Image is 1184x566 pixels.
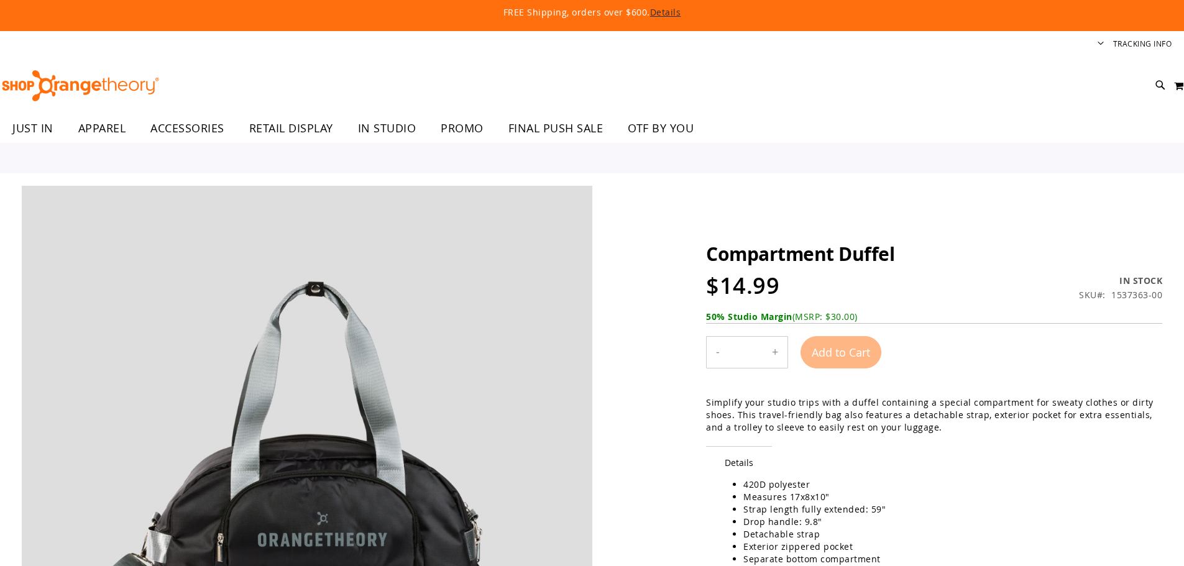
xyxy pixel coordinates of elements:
span: IN STUDIO [358,114,416,142]
div: Simplify your studio trips with a duffel containing a special compartment for sweaty clothes or d... [706,396,1162,434]
strong: SKU [1079,289,1106,301]
li: 420D polyester [743,478,1150,491]
div: Availability [1079,275,1162,287]
span: OTF BY YOU [628,114,694,142]
span: RETAIL DISPLAY [249,114,333,142]
a: RETAIL DISPLAY [237,114,346,143]
li: Strap length fully extended: 59" [743,503,1150,516]
span: Details [706,446,772,478]
span: JUST IN [12,114,53,142]
button: Decrease product quantity [707,337,729,368]
a: FINAL PUSH SALE [496,114,616,143]
li: Detachable strap [743,528,1150,541]
input: Product quantity [729,337,763,367]
button: Increase product quantity [763,337,787,368]
span: APPAREL [78,114,126,142]
p: FREE Shipping, orders over $600. [219,6,965,19]
span: $14.99 [706,270,779,301]
b: 50% Studio Margin [706,311,792,322]
a: IN STUDIO [346,114,429,143]
span: PROMO [441,114,484,142]
span: ACCESSORIES [150,114,224,142]
li: Separate bottom compartment [743,553,1150,565]
li: Exterior zippered pocket [743,541,1150,553]
button: Account menu [1098,39,1104,50]
a: APPAREL [66,114,139,143]
div: 1537363-00 [1111,289,1162,301]
span: FINAL PUSH SALE [508,114,603,142]
a: ACCESSORIES [138,114,237,142]
a: OTF BY YOU [615,114,706,143]
li: Measures 17x8x10" [743,491,1150,503]
a: Details [650,6,681,18]
li: Drop handle: 9.8" [743,516,1150,528]
a: Tracking Info [1113,39,1172,49]
span: In stock [1119,275,1162,286]
div: (MSRP: $30.00) [706,311,1162,323]
a: PROMO [428,114,496,143]
span: Compartment Duffel [706,241,894,267]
